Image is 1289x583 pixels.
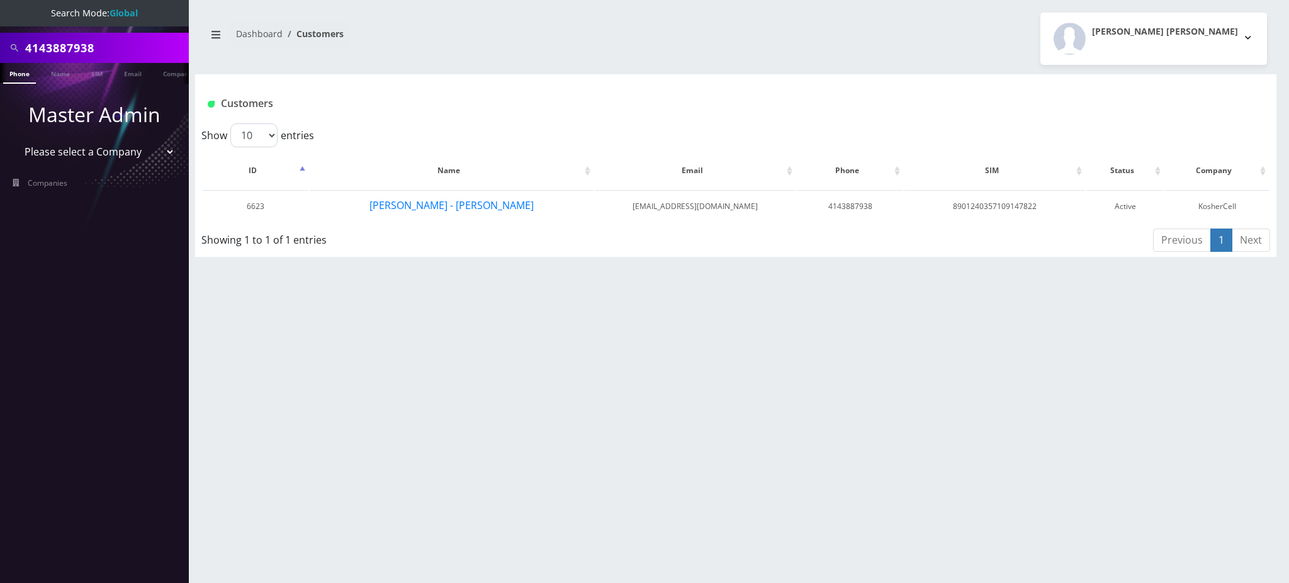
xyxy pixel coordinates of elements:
label: Show entries [201,123,314,147]
td: KosherCell [1165,190,1269,222]
input: Search All Companies [25,36,186,60]
th: Company: activate to sort column ascending [1165,152,1269,189]
th: SIM: activate to sort column ascending [904,152,1085,189]
button: [PERSON_NAME] [PERSON_NAME] [1040,13,1267,65]
div: Showing 1 to 1 of 1 entries [201,227,638,247]
span: Companies [28,178,67,188]
a: Phone [3,63,36,84]
a: Company [157,63,199,82]
th: Status: activate to sort column ascending [1086,152,1164,189]
select: Showentries [230,123,278,147]
li: Customers [283,27,344,40]
button: [PERSON_NAME] - [PERSON_NAME] [369,197,534,213]
a: Next [1232,229,1270,252]
td: 8901240357109147822 [904,190,1085,222]
span: Search Mode: [51,7,138,19]
td: 4143887938 [797,190,903,222]
a: Name [45,63,76,82]
a: Previous [1153,229,1211,252]
th: Email: activate to sort column ascending [595,152,796,189]
a: SIM [85,63,109,82]
th: Phone: activate to sort column ascending [797,152,903,189]
h1: Customers [208,98,1084,110]
strong: Global [110,7,138,19]
a: Email [118,63,148,82]
a: Dashboard [236,28,283,40]
td: Active [1086,190,1164,222]
th: ID: activate to sort column descending [203,152,308,189]
a: 1 [1210,229,1232,252]
th: Name: activate to sort column ascending [310,152,594,189]
td: 6623 [203,190,308,222]
nav: breadcrumb [205,21,726,57]
td: [EMAIL_ADDRESS][DOMAIN_NAME] [595,190,796,222]
h2: [PERSON_NAME] [PERSON_NAME] [1092,26,1238,37]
